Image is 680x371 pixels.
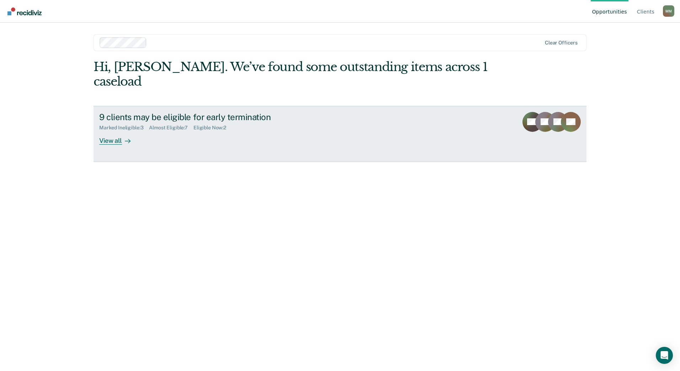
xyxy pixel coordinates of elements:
[656,347,673,364] div: Open Intercom Messenger
[545,40,578,46] div: Clear officers
[193,125,232,131] div: Eligible Now : 2
[663,5,674,17] div: M M
[663,5,674,17] button: Profile dropdown button
[99,125,149,131] div: Marked Ineligible : 3
[149,125,193,131] div: Almost Eligible : 7
[94,106,586,162] a: 9 clients may be eligible for early terminationMarked Ineligible:3Almost Eligible:7Eligible Now:2...
[99,112,349,122] div: 9 clients may be eligible for early termination
[94,60,488,89] div: Hi, [PERSON_NAME]. We’ve found some outstanding items across 1 caseload
[99,131,139,145] div: View all
[7,7,42,15] img: Recidiviz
